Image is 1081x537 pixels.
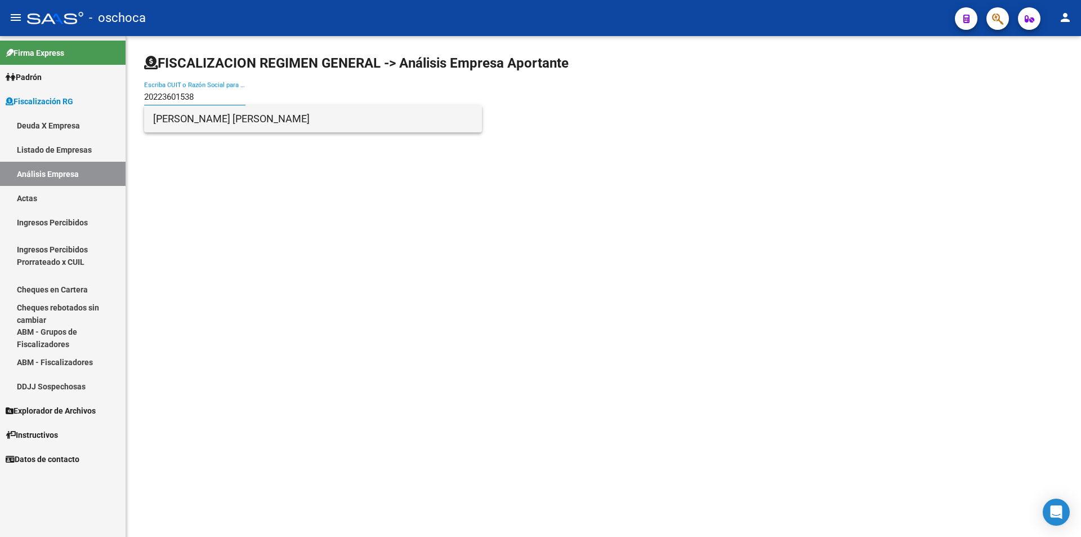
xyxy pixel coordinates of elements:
span: Explorador de Archivos [6,405,96,417]
mat-icon: menu [9,11,23,24]
span: - oschoca [89,6,146,30]
span: Firma Express [6,47,64,59]
span: Fiscalización RG [6,95,73,108]
mat-icon: person [1058,11,1072,24]
span: Padrón [6,71,42,83]
span: Datos de contacto [6,453,79,465]
h1: FISCALIZACION REGIMEN GENERAL -> Análisis Empresa Aportante [144,54,569,72]
span: Instructivos [6,429,58,441]
div: Open Intercom Messenger [1043,499,1070,526]
span: [PERSON_NAME] [PERSON_NAME] [153,105,473,132]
